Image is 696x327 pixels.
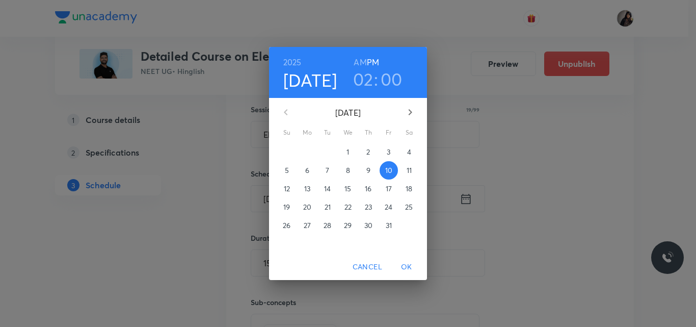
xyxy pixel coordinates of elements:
[318,180,337,198] button: 14
[385,202,392,212] p: 24
[324,220,331,231] p: 28
[386,184,392,194] p: 17
[380,180,398,198] button: 17
[283,55,302,69] button: 2025
[374,68,378,90] h3: :
[359,128,378,138] span: Th
[380,198,398,216] button: 24
[318,128,337,138] span: Tu
[339,180,357,198] button: 15
[359,198,378,216] button: 23
[380,161,398,180] button: 10
[284,184,290,194] p: 12
[359,216,378,235] button: 30
[339,161,357,180] button: 8
[318,216,337,235] button: 28
[400,161,418,180] button: 11
[381,68,403,90] button: 00
[405,202,413,212] p: 25
[298,216,316,235] button: 27
[304,220,311,231] p: 27
[359,161,378,180] button: 9
[346,165,350,175] p: 8
[283,220,290,231] p: 26
[278,161,296,180] button: 5
[366,165,370,175] p: 9
[278,216,296,235] button: 26
[326,165,329,175] p: 7
[339,128,357,138] span: We
[298,161,316,180] button: 6
[344,202,352,212] p: 22
[339,198,357,216] button: 22
[349,258,386,276] button: Cancel
[353,261,382,273] span: Cancel
[305,165,309,175] p: 6
[385,165,392,175] p: 10
[278,128,296,138] span: Su
[380,128,398,138] span: Fr
[304,184,310,194] p: 13
[303,202,311,212] p: 20
[353,68,373,90] button: 02
[298,107,398,119] p: [DATE]
[364,220,372,231] p: 30
[407,165,412,175] p: 11
[390,258,423,276] button: OK
[400,143,418,161] button: 4
[344,220,352,231] p: 29
[380,216,398,235] button: 31
[366,147,370,157] p: 2
[339,216,357,235] button: 29
[386,220,392,231] p: 31
[359,180,378,198] button: 16
[359,143,378,161] button: 2
[400,198,418,216] button: 25
[325,202,331,212] p: 21
[318,161,337,180] button: 7
[387,147,390,157] p: 3
[380,143,398,161] button: 3
[285,165,289,175] p: 5
[400,180,418,198] button: 18
[365,202,372,212] p: 23
[394,261,419,273] span: OK
[283,69,337,91] button: [DATE]
[298,128,316,138] span: Mo
[283,202,290,212] p: 19
[344,184,351,194] p: 15
[318,198,337,216] button: 21
[324,184,331,194] p: 14
[278,198,296,216] button: 19
[298,180,316,198] button: 13
[278,180,296,198] button: 12
[298,198,316,216] button: 20
[407,147,411,157] p: 4
[406,184,412,194] p: 18
[400,128,418,138] span: Sa
[365,184,371,194] p: 16
[354,55,366,69] button: AM
[339,143,357,161] button: 1
[346,147,349,157] p: 1
[367,55,379,69] button: PM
